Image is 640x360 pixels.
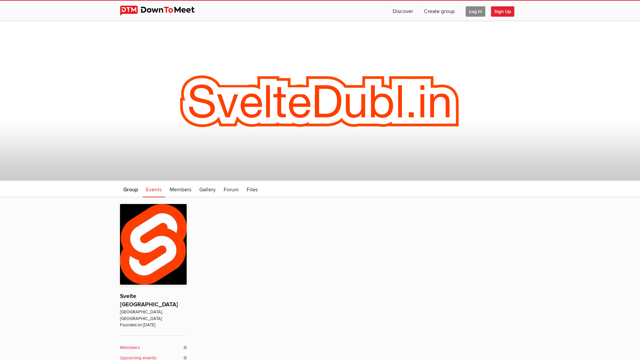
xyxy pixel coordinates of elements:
[120,293,178,308] a: Svelte [GEOGRAPHIC_DATA]
[466,6,485,17] span: Log In
[419,1,460,21] a: Create group
[120,6,205,16] img: DownToMeet
[166,181,195,197] a: Members
[123,186,138,193] span: Group
[247,186,258,193] span: Files
[120,322,187,328] span: Founded on [DATE]
[120,309,187,322] span: [GEOGRAPHIC_DATA], [GEOGRAPHIC_DATA]
[220,181,242,197] a: Forum
[146,186,162,193] span: Events
[387,1,418,21] a: Discover
[170,186,191,193] span: Members
[199,186,216,193] span: Gallery
[224,186,239,193] span: Forum
[120,344,140,351] b: Members
[184,344,187,351] span: 0
[120,204,187,285] img: Svelte Dublin
[491,6,514,17] span: Sign Up
[243,181,261,197] a: Files
[120,181,141,197] a: Group
[491,1,520,21] a: Sign Up
[143,181,165,197] a: Events
[460,1,491,21] a: Log In
[120,344,187,351] a: Members 0
[196,181,219,197] a: Gallery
